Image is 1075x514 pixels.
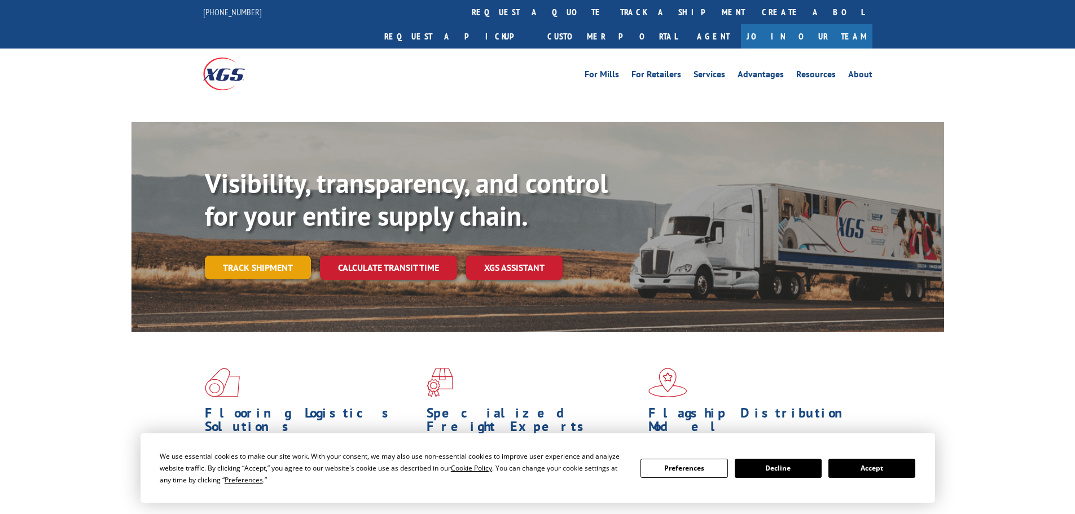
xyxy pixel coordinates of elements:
[203,6,262,17] a: [PHONE_NUMBER]
[741,24,872,49] a: Join Our Team
[141,433,935,503] div: Cookie Consent Prompt
[160,450,627,486] div: We use essential cookies to make our site work. With your consent, we may also use non-essential ...
[466,256,563,280] a: XGS ASSISTANT
[205,406,418,439] h1: Flooring Logistics Solutions
[640,459,727,478] button: Preferences
[796,70,836,82] a: Resources
[648,368,687,397] img: xgs-icon-flagship-distribution-model-red
[451,463,492,473] span: Cookie Policy
[848,70,872,82] a: About
[376,24,539,49] a: Request a pickup
[427,406,640,439] h1: Specialized Freight Experts
[225,475,263,485] span: Preferences
[738,70,784,82] a: Advantages
[735,459,822,478] button: Decline
[686,24,741,49] a: Agent
[648,406,862,439] h1: Flagship Distribution Model
[694,70,725,82] a: Services
[539,24,686,49] a: Customer Portal
[828,459,915,478] button: Accept
[320,256,457,280] a: Calculate transit time
[205,165,608,233] b: Visibility, transparency, and control for your entire supply chain.
[631,70,681,82] a: For Retailers
[205,256,311,279] a: Track shipment
[585,70,619,82] a: For Mills
[205,368,240,397] img: xgs-icon-total-supply-chain-intelligence-red
[427,368,453,397] img: xgs-icon-focused-on-flooring-red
